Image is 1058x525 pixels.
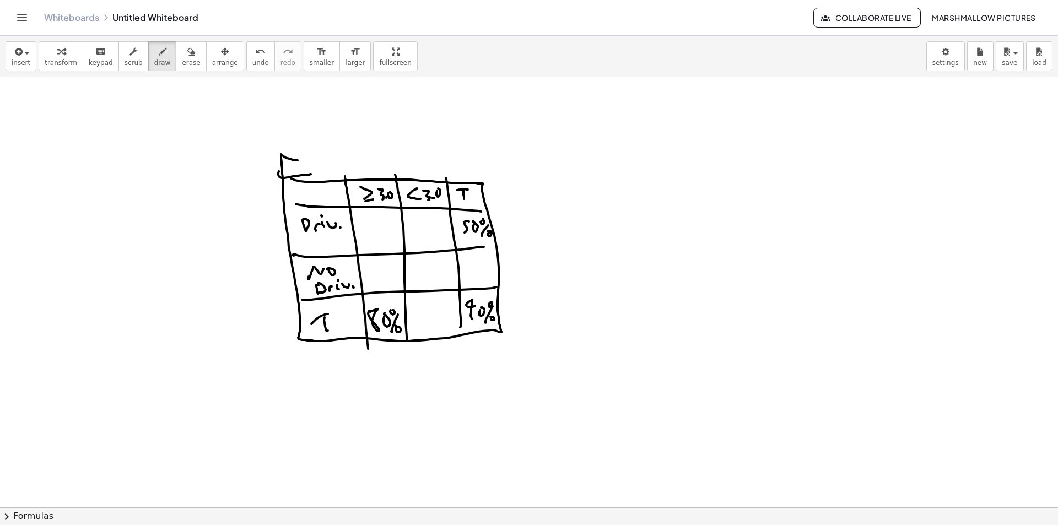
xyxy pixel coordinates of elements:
[813,8,920,28] button: Collaborate Live
[154,59,171,67] span: draw
[212,59,238,67] span: arrange
[923,8,1045,28] button: Marshmallow Pictures
[118,41,149,71] button: scrub
[6,41,36,71] button: insert
[255,45,266,58] i: undo
[967,41,994,71] button: new
[316,45,327,58] i: format_size
[973,59,987,67] span: new
[95,45,106,58] i: keyboard
[148,41,177,71] button: draw
[350,45,360,58] i: format_size
[379,59,411,67] span: fullscreen
[246,41,275,71] button: undoundo
[89,59,113,67] span: keypad
[1002,59,1017,67] span: save
[823,13,911,23] span: Collaborate Live
[39,41,83,71] button: transform
[182,59,200,67] span: erase
[280,59,295,67] span: redo
[44,12,99,23] a: Whiteboards
[206,41,244,71] button: arrange
[304,41,340,71] button: format_sizesmaller
[45,59,77,67] span: transform
[13,9,31,26] button: Toggle navigation
[1032,59,1046,67] span: load
[274,41,301,71] button: redoredo
[176,41,206,71] button: erase
[125,59,143,67] span: scrub
[1026,41,1052,71] button: load
[346,59,365,67] span: larger
[12,59,30,67] span: insert
[932,13,1036,23] span: Marshmallow Pictures
[932,59,959,67] span: settings
[310,59,334,67] span: smaller
[926,41,965,71] button: settings
[283,45,293,58] i: redo
[373,41,417,71] button: fullscreen
[339,41,371,71] button: format_sizelarger
[996,41,1024,71] button: save
[83,41,119,71] button: keyboardkeypad
[252,59,269,67] span: undo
